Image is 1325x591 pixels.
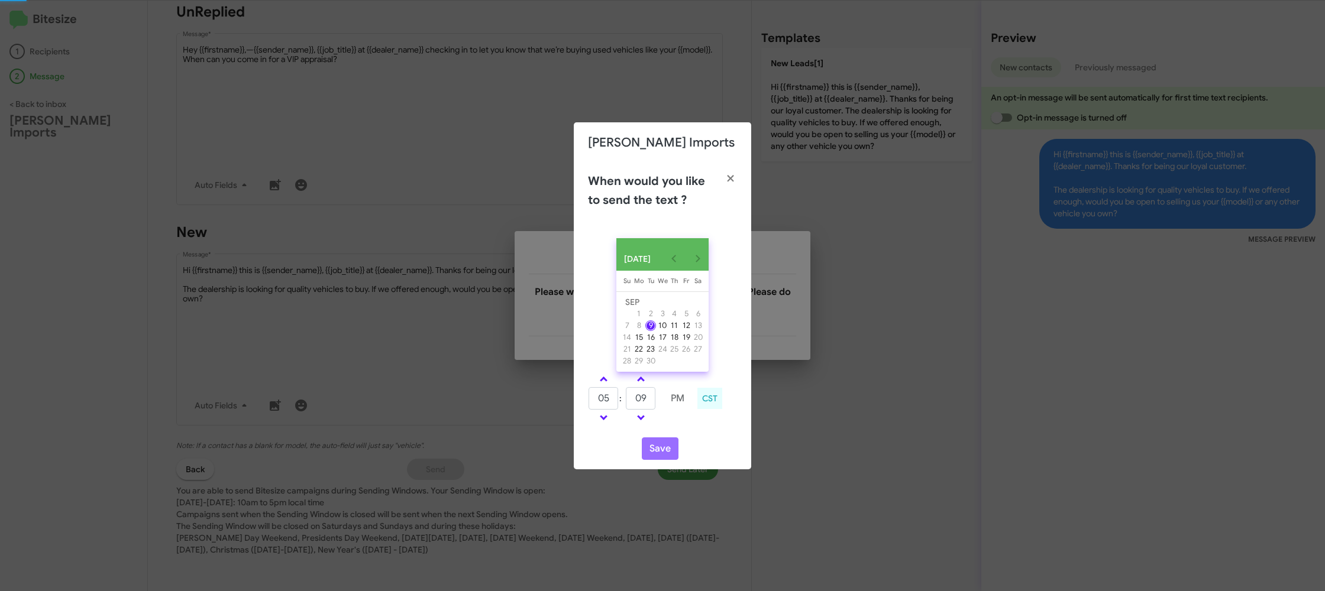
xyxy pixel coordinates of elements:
[681,320,691,331] div: 12
[588,172,715,210] h2: When would you like to send the text ?
[658,277,668,285] span: We
[645,344,656,355] div: 23
[645,356,656,366] div: 30
[671,277,678,285] span: Th
[633,332,645,343] button: September 15, 2025
[624,248,651,269] span: [DATE]
[622,332,632,343] div: 14
[692,343,704,355] button: September 27, 2025
[645,343,657,355] button: September 23, 2025
[669,344,680,355] div: 25
[634,344,644,355] div: 22
[693,320,703,331] div: 13
[626,387,655,410] input: MM
[634,332,644,343] div: 15
[686,247,709,271] button: Next month
[622,356,632,366] div: 28
[589,387,618,410] input: HH
[657,320,668,332] button: September 10, 2025
[633,355,645,367] button: September 29, 2025
[693,344,703,355] div: 27
[692,308,704,320] button: September 6, 2025
[645,308,657,320] button: September 2, 2025
[681,332,691,343] div: 19
[680,332,692,343] button: September 19, 2025
[633,320,645,332] button: September 8, 2025
[642,437,678,460] button: Save
[645,332,657,343] button: September 16, 2025
[634,356,644,366] div: 29
[668,332,680,343] button: September 18, 2025
[657,343,668,355] button: September 24, 2025
[692,332,704,343] button: September 20, 2025
[633,308,645,320] button: September 1, 2025
[668,320,680,332] button: September 11, 2025
[657,332,668,343] button: September 17, 2025
[645,320,656,331] div: 9
[693,332,703,343] div: 20
[683,277,689,285] span: Fr
[657,309,668,319] div: 3
[681,309,691,319] div: 5
[657,344,668,355] div: 24
[634,309,644,319] div: 1
[621,343,633,355] button: September 21, 2025
[616,247,662,271] button: Choose month and year
[645,332,656,343] div: 16
[645,355,657,367] button: September 30, 2025
[623,277,631,285] span: Su
[645,320,657,332] button: September 9, 2025
[657,308,668,320] button: September 3, 2025
[681,344,691,355] div: 26
[621,320,633,332] button: September 7, 2025
[668,343,680,355] button: September 25, 2025
[668,308,680,320] button: September 4, 2025
[694,277,702,285] span: Sa
[669,332,680,343] div: 18
[619,387,625,410] td: :
[634,320,644,331] div: 8
[621,355,633,367] button: September 28, 2025
[697,388,722,409] div: CST
[648,277,654,285] span: Tu
[657,332,668,343] div: 17
[680,308,692,320] button: September 5, 2025
[657,320,668,331] div: 10
[634,277,644,285] span: Mo
[622,344,632,355] div: 21
[680,343,692,355] button: September 26, 2025
[693,309,703,319] div: 6
[662,247,686,271] button: Previous month
[633,343,645,355] button: September 22, 2025
[621,296,704,308] td: SEP
[692,320,704,332] button: September 13, 2025
[669,320,680,331] div: 11
[622,320,632,331] div: 7
[574,122,751,163] div: [PERSON_NAME] Imports
[669,309,680,319] div: 4
[680,320,692,332] button: September 12, 2025
[645,309,656,319] div: 2
[621,332,633,343] button: September 14, 2025
[663,387,692,410] button: PM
